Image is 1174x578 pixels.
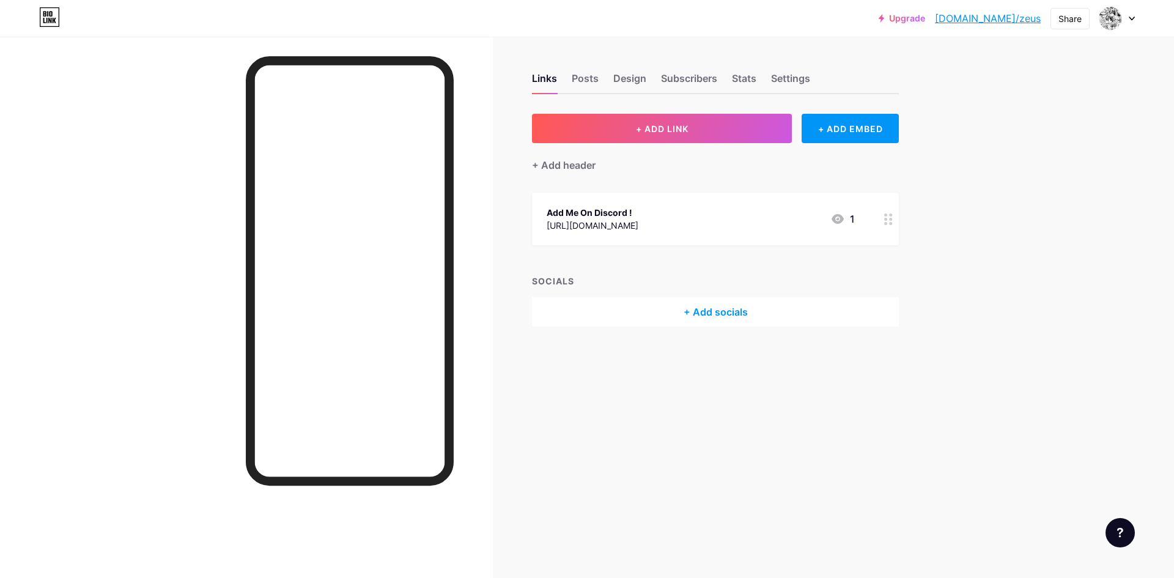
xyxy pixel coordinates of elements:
div: Subscribers [661,71,717,93]
div: SOCIALS [532,275,899,287]
div: [URL][DOMAIN_NAME] [547,219,638,232]
div: Design [613,71,646,93]
button: + ADD LINK [532,114,792,143]
div: + Add header [532,158,596,172]
div: Share [1058,12,1082,25]
div: Settings [771,71,810,93]
img: Anonymous ヅ [1099,7,1122,30]
div: Stats [732,71,756,93]
div: 1 [830,212,855,226]
div: + ADD EMBED [802,114,899,143]
div: Posts [572,71,599,93]
span: + ADD LINK [636,124,689,134]
div: + Add socials [532,297,899,327]
a: [DOMAIN_NAME]/zeus [935,11,1041,26]
a: Upgrade [879,13,925,23]
div: Links [532,71,557,93]
div: Add Me On Discord ! [547,206,638,219]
